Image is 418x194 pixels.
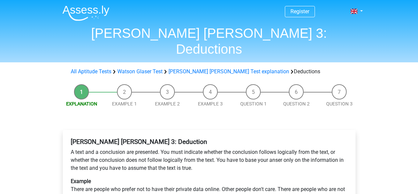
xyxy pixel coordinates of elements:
[290,8,309,15] a: Register
[71,148,348,172] p: A text and a conclusion are presented. You must indicate whether the conclusion follows logically...
[68,68,350,76] div: Deductions
[62,5,109,21] img: Assessly
[66,101,97,106] a: Explanation
[198,101,223,106] a: Example 3
[155,101,180,106] a: Example 2
[240,101,267,106] a: Question 1
[169,68,289,75] a: [PERSON_NAME] [PERSON_NAME] Test explanation
[117,68,163,75] a: Watson Glaser Test
[326,101,353,106] a: Question 3
[71,178,91,184] b: Example
[112,101,137,106] a: Example 1
[57,25,361,57] h1: [PERSON_NAME] [PERSON_NAME] 3: Deductions
[71,68,111,75] a: All Aptitude Tests
[71,138,207,146] b: [PERSON_NAME] [PERSON_NAME] 3: Deduction
[283,101,310,106] a: Question 2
